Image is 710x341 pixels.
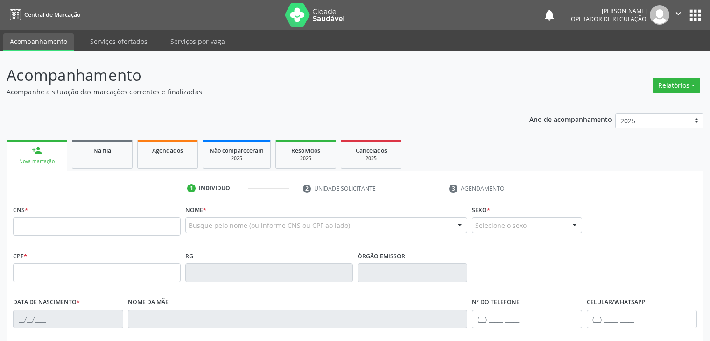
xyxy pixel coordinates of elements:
label: Nome da mãe [128,295,169,310]
div: 2025 [348,155,394,162]
button: notifications [543,8,556,21]
span: Na fila [93,147,111,155]
button: apps [687,7,703,23]
p: Acompanhamento [7,64,494,87]
label: RG [185,249,193,263]
a: Acompanhamento [3,33,74,51]
a: Central de Marcação [7,7,80,22]
span: Agendados [152,147,183,155]
input: (__) _____-_____ [472,310,582,328]
label: Sexo [472,203,490,217]
p: Acompanhe a situação das marcações correntes e finalizadas [7,87,494,97]
div: 2025 [282,155,329,162]
span: Resolvidos [291,147,320,155]
span: Central de Marcação [24,11,80,19]
a: Serviços por vaga [164,33,232,50]
label: Celular/WhatsApp [587,295,646,310]
input: __/__/____ [13,310,123,328]
label: CNS [13,203,28,217]
span: Não compareceram [210,147,264,155]
span: Cancelados [356,147,387,155]
label: Órgão emissor [358,249,405,263]
a: Serviços ofertados [84,33,154,50]
span: Operador de regulação [571,15,647,23]
input: (__) _____-_____ [587,310,697,328]
button: Relatórios [653,78,700,93]
label: Nome [185,203,206,217]
div: 2025 [210,155,264,162]
img: img [650,5,669,25]
div: Nova marcação [13,158,61,165]
div: Indivíduo [199,184,230,192]
label: Nº do Telefone [472,295,520,310]
button:  [669,5,687,25]
span: Selecione o sexo [475,220,527,230]
i:  [673,8,683,19]
label: CPF [13,249,27,263]
label: Data de nascimento [13,295,80,310]
div: [PERSON_NAME] [571,7,647,15]
div: 1 [187,184,196,192]
span: Busque pelo nome (ou informe CNS ou CPF ao lado) [189,220,350,230]
p: Ano de acompanhamento [529,113,612,125]
div: person_add [32,145,42,156]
